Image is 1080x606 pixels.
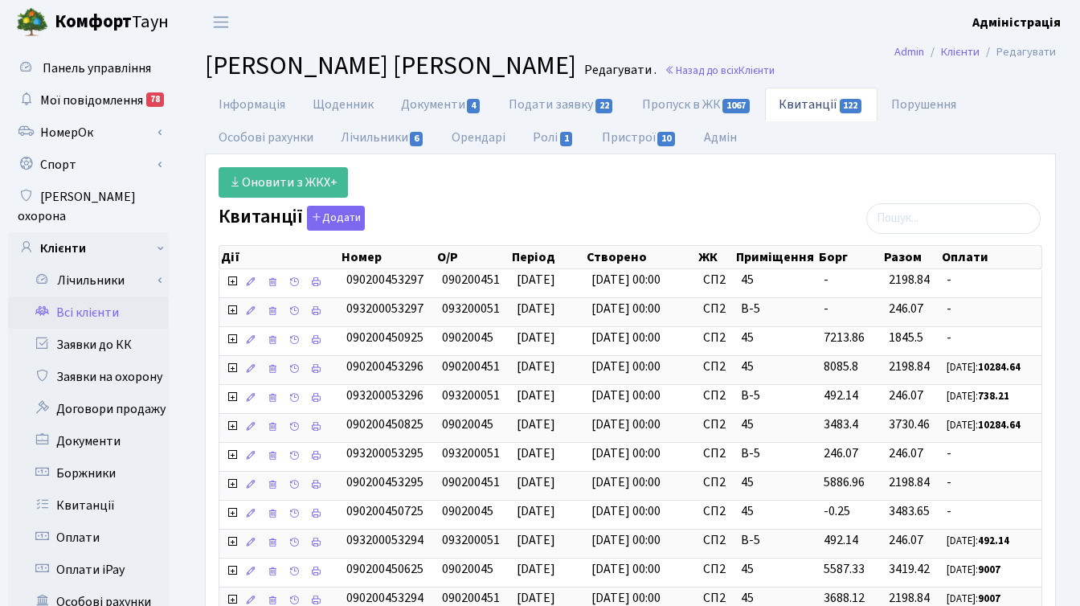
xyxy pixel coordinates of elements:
[346,531,423,549] span: 093200053294
[894,43,924,60] a: Admin
[978,360,1021,375] b: 10284.64
[866,203,1041,234] input: Пошук...
[585,246,697,268] th: Створено
[346,300,423,317] span: 093200053297
[43,59,151,77] span: Панель управління
[889,329,923,346] span: 1845.5
[824,300,828,317] span: -
[980,43,1056,61] li: Редагувати
[55,9,169,36] span: Таун
[340,246,436,268] th: Номер
[941,43,980,60] a: Клієнти
[591,300,661,317] span: [DATE] 00:00
[8,181,169,232] a: [PERSON_NAME] охорона
[442,502,493,520] span: 09020045
[741,416,812,434] span: 45
[8,425,169,457] a: Документи
[387,88,495,121] a: Документи
[595,99,613,113] span: 22
[442,444,500,462] span: 093200051
[947,329,1035,347] span: -
[703,560,727,579] span: СП2
[591,531,661,549] span: [DATE] 00:00
[517,416,555,433] span: [DATE]
[519,121,587,154] a: Ролі
[889,358,930,375] span: 2198.84
[346,444,423,462] span: 093200053295
[703,416,727,434] span: СП2
[442,387,500,404] span: 093200051
[495,88,628,121] a: Подати заявку
[442,271,500,289] span: 090200451
[824,271,828,289] span: -
[947,473,1035,492] span: -
[882,246,940,268] th: Разом
[307,206,365,231] button: Квитанції
[517,358,555,375] span: [DATE]
[517,502,555,520] span: [DATE]
[346,329,423,346] span: 090200450925
[436,246,510,268] th: О/Р
[346,358,423,375] span: 090200453296
[947,418,1021,432] small: [DATE]:
[947,360,1021,375] small: [DATE]:
[824,473,865,491] span: 5886.96
[978,592,1000,606] b: 9007
[697,246,734,268] th: ЖК
[947,563,1000,577] small: [DATE]:
[889,531,923,549] span: 246.07
[978,418,1021,432] b: 10284.64
[703,358,727,376] span: СП2
[346,560,423,578] span: 090200450625
[346,271,423,289] span: 090200453297
[327,121,438,154] a: Лічильники
[817,246,882,268] th: Борг
[346,473,423,491] span: 090200453295
[978,389,1009,403] b: 738.21
[741,560,812,579] span: 45
[442,300,500,317] span: 093200051
[467,99,480,113] span: 4
[591,271,661,289] span: [DATE] 00:00
[889,300,923,317] span: 246.07
[703,271,727,289] span: СП2
[438,121,519,154] a: Орендарі
[947,300,1035,318] span: -
[972,14,1061,31] b: Адміністрація
[8,522,169,554] a: Оплати
[741,271,812,289] span: 45
[877,88,970,121] a: Порушення
[690,121,751,154] a: Адмін
[889,502,930,520] span: 3483.65
[591,502,661,520] span: [DATE] 00:00
[219,246,340,268] th: Дії
[8,457,169,489] a: Боржники
[517,329,555,346] span: [DATE]
[591,329,661,346] span: [DATE] 00:00
[8,84,169,117] a: Мої повідомлення78
[205,88,299,121] a: Інформація
[889,444,923,462] span: 246.07
[8,297,169,329] a: Всі клієнти
[442,329,493,346] span: 09020045
[8,52,169,84] a: Панель управління
[442,416,493,433] span: 09020045
[517,560,555,578] span: [DATE]
[205,121,327,154] a: Особові рахунки
[591,473,661,491] span: [DATE] 00:00
[703,387,727,405] span: СП2
[410,132,423,146] span: 6
[824,502,850,520] span: -0.25
[741,329,812,347] span: 45
[741,444,812,463] span: В-5
[346,416,423,433] span: 090200450825
[628,88,765,121] a: Пропуск в ЖК
[947,271,1035,289] span: -
[146,92,164,107] div: 78
[219,206,365,231] label: Квитанції
[947,592,1000,606] small: [DATE]:
[581,63,657,78] small: Редагувати .
[824,560,865,578] span: 5587.33
[517,531,555,549] span: [DATE]
[741,531,812,550] span: В-5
